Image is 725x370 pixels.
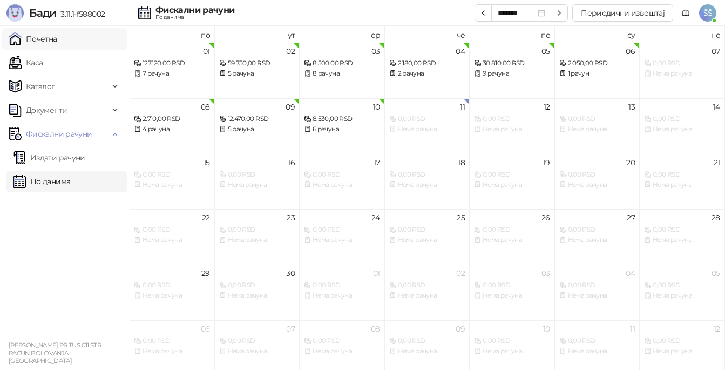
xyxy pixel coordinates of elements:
a: Каса [9,52,43,73]
div: Нема рачуна [134,291,210,301]
div: 23 [287,214,295,221]
div: 15 [204,159,210,166]
a: Почетна [9,28,57,50]
td: 2025-09-04 [385,43,470,98]
td: 2025-09-30 [215,265,300,320]
div: 0,00 RSD [389,225,465,235]
div: 16 [288,159,295,166]
span: Фискални рачуни [26,123,92,145]
td: 2025-09-03 [300,43,385,98]
div: 127.120,00 RSD [134,58,210,69]
div: 0,00 RSD [304,170,380,180]
div: 17 [374,159,380,166]
div: Нема рачуна [474,180,550,190]
div: Нема рачуна [474,124,550,134]
div: 24 [371,214,380,221]
td: 2025-09-15 [130,154,215,210]
div: Нема рачуна [304,235,380,245]
div: 01 [373,270,380,277]
div: 01 [203,48,210,55]
div: 12 [544,103,550,111]
div: 2.710,00 RSD [134,114,210,124]
td: 2025-10-02 [385,265,470,320]
div: Нема рачуна [389,291,465,301]
div: Нема рачуна [559,124,635,134]
div: Нема рачуна [304,346,380,356]
div: 5 рачуна [219,69,295,79]
td: 2025-10-05 [640,265,725,320]
div: 21 [714,159,720,166]
td: 2025-09-23 [215,209,300,265]
th: по [130,26,215,43]
div: 0,00 RSD [219,280,295,291]
td: 2025-09-12 [470,98,555,154]
td: 2025-09-29 [130,265,215,320]
td: 2025-09-09 [215,98,300,154]
div: 1 рачун [559,69,635,79]
div: 05 [541,48,550,55]
div: 7 рачуна [134,69,210,79]
div: 09 [286,103,295,111]
td: 2025-09-16 [215,154,300,210]
td: 2025-09-05 [470,43,555,98]
div: 2.180,00 RSD [389,58,465,69]
div: 08 [201,103,210,111]
td: 2025-09-25 [385,209,470,265]
div: 9 рачуна [474,69,550,79]
td: 2025-09-19 [470,154,555,210]
td: 2025-09-02 [215,43,300,98]
td: 2025-09-14 [640,98,725,154]
div: 03 [371,48,380,55]
small: [PERSON_NAME] PR TUS 011 STR RACUN BOLOVANJA [GEOGRAPHIC_DATA] [9,341,101,365]
div: 13 [628,103,635,111]
div: 0,00 RSD [304,336,380,346]
th: не [640,26,725,43]
div: 18 [458,159,465,166]
div: 0,00 RSD [304,280,380,291]
div: 07 [286,325,295,333]
div: 09 [456,325,465,333]
td: 2025-09-13 [555,98,640,154]
div: 02 [286,48,295,55]
td: 2025-09-07 [640,43,725,98]
div: 0,00 RSD [304,225,380,235]
div: Фискални рачуни [155,6,234,15]
div: Нема рачуна [644,180,720,190]
div: 26 [541,214,550,221]
div: 19 [543,159,550,166]
div: 29 [201,270,210,277]
div: 08 [371,325,380,333]
div: 0,00 RSD [559,114,635,124]
div: 0,00 RSD [644,280,720,291]
td: 2025-09-06 [555,43,640,98]
div: 02 [456,270,465,277]
div: 14 [713,103,720,111]
th: че [385,26,470,43]
div: 30.810,00 RSD [474,58,550,69]
div: Нема рачуна [134,346,210,356]
div: 0,00 RSD [559,225,635,235]
td: 2025-09-28 [640,209,725,265]
td: 2025-09-27 [555,209,640,265]
div: Нема рачуна [389,346,465,356]
div: 5 рачуна [219,124,295,134]
div: Нема рачуна [644,124,720,134]
div: 11 [630,325,635,333]
td: 2025-10-04 [555,265,640,320]
span: Бади [29,6,56,19]
td: 2025-09-01 [130,43,215,98]
div: 0,00 RSD [219,225,295,235]
div: 22 [202,214,210,221]
div: 0,00 RSD [644,58,720,69]
div: 10 [543,325,550,333]
div: Нема рачуна [304,180,380,190]
a: Документација [677,4,695,22]
div: Нема рачуна [474,346,550,356]
div: 10 [373,103,380,111]
th: су [555,26,640,43]
div: 59.750,00 RSD [219,58,295,69]
div: Нема рачуна [559,291,635,301]
img: Logo [6,4,24,22]
div: 0,00 RSD [474,225,550,235]
div: Нема рачуна [134,180,210,190]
